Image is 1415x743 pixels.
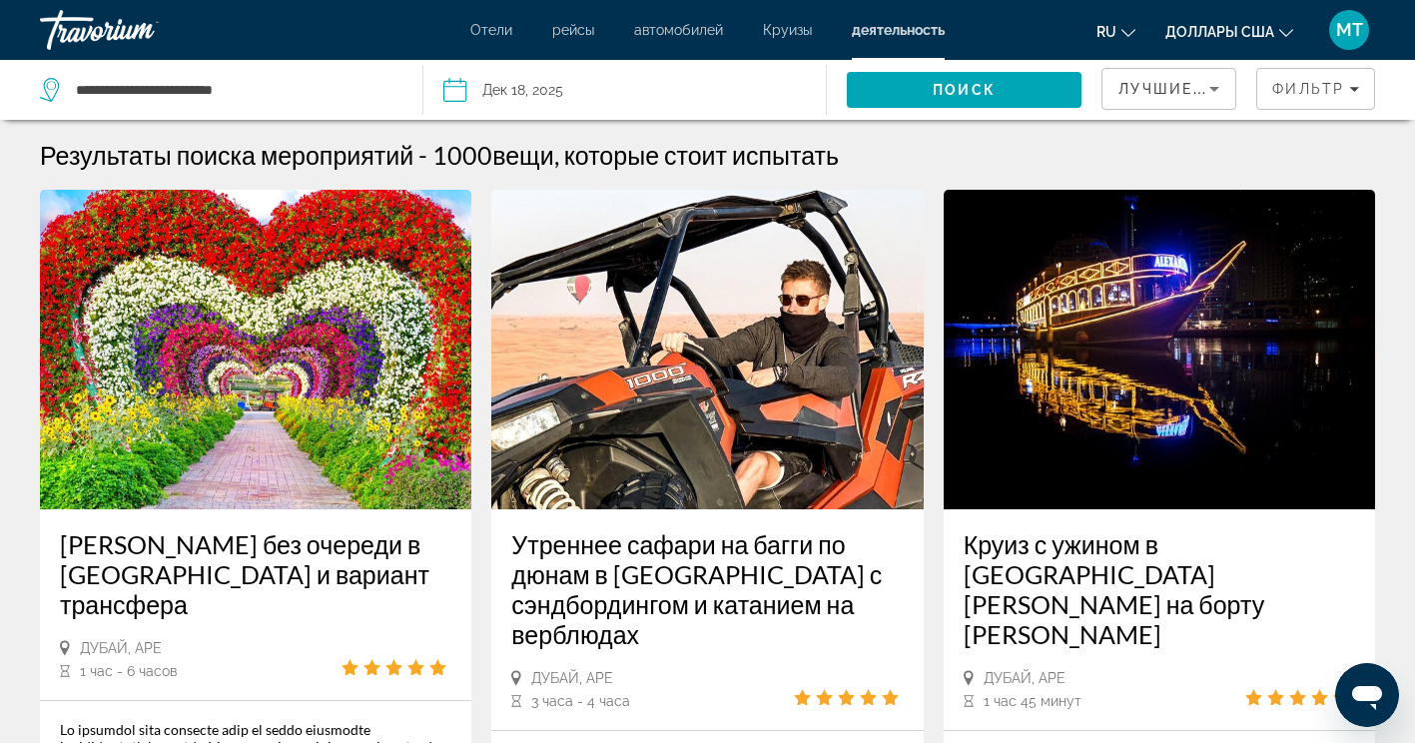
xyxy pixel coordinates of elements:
[852,22,945,38] a: деятельность
[491,190,923,509] img: Утреннее сафари на багги по дюнам в Дубае с сэндбордингом и катанием на верблюдах
[1118,81,1295,97] span: Лучшие продавцы
[40,140,413,170] h1: Результаты поиска мероприятий
[80,663,177,679] span: 1 час - 6 часов
[552,22,594,38] a: рейсы
[80,640,162,656] span: Дубай, АРЕ
[1096,24,1116,40] span: ru
[1165,24,1274,40] span: Доллары США
[944,190,1375,509] img: Круиз с ужином в Дубай Марине на борту Alexandra Dhow
[418,140,427,170] span: -
[1272,81,1344,97] span: Фильтр
[1323,9,1375,51] button: Пользовательское меню
[964,529,1355,649] a: Круиз с ужином в [GEOGRAPHIC_DATA] [PERSON_NAME] на борту [PERSON_NAME]
[1118,77,1219,101] mat-select: Сортировать по
[1165,17,1293,46] button: Изменить валюту
[984,693,1081,709] span: 1 час 45 минут
[60,529,451,619] a: [PERSON_NAME] без очереди в [GEOGRAPHIC_DATA] и вариант трансфера
[1335,663,1399,727] iframe: Кнопка запуска окна обмена сообщениями
[470,22,512,38] a: Отели
[492,140,839,170] span: вещи, которые стоит испытать
[933,82,996,98] span: Поиск
[443,60,826,120] button: Дек 18, 2025Дата: 18 декабря 2025 г.
[531,693,630,709] span: 3 часа - 4 часа
[984,670,1065,686] span: Дубай, АРЕ
[1256,68,1375,110] button: Фильтры
[531,670,613,686] span: Дубай, АРЕ
[847,72,1082,108] button: Искать
[40,4,240,56] a: Травориум
[1096,17,1135,46] button: Изменение языка
[1336,20,1363,40] span: МТ
[763,22,812,38] a: Круизы
[432,140,839,170] h2: 1000
[511,529,903,649] a: Утреннее сафари на багги по дюнам в [GEOGRAPHIC_DATA] с сэндбордингом и катанием на верблюдах
[74,75,392,105] input: Поиск места назначения
[40,190,471,509] img: Билет без очереди в Dubai Miracle Garden и вариант трансфера
[634,22,723,38] a: автомобилей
